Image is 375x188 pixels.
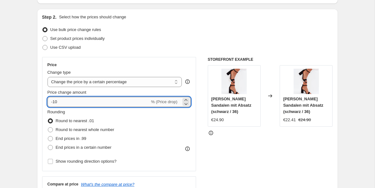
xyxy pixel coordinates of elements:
[298,117,311,123] strike: €24.90
[294,69,319,94] img: custom1000x1500_1086447_80x.jpg
[56,159,117,164] span: Show rounding direction options?
[208,57,333,62] h6: STOREFRONT EXAMPLE
[48,97,150,107] input: -15
[48,62,57,67] h3: Price
[283,97,323,114] span: [PERSON_NAME] Sandalen mit Absatz (schwarz / 36)
[50,36,105,41] span: Set product prices individually
[48,182,79,187] h3: Compare at price
[211,117,224,123] div: €24.90
[50,45,81,50] span: Use CSV upload
[81,182,135,187] button: What's the compare at price?
[151,99,177,104] span: % (Price drop)
[283,117,296,123] div: €22.41
[48,110,65,114] span: Rounding
[221,69,247,94] img: custom1000x1500_1086447_80x.jpg
[59,14,126,20] p: Select how the prices should change
[56,127,114,132] span: Round to nearest whole number
[56,145,111,150] span: End prices in a certain number
[184,78,191,85] div: help
[48,70,71,75] span: Change type
[56,118,94,123] span: Round to nearest .01
[42,14,57,20] h2: Step 2.
[211,97,251,114] span: [PERSON_NAME] Sandalen mit Absatz (schwarz / 36)
[48,90,86,95] span: Price change amount
[56,136,86,141] span: End prices in .99
[50,27,101,32] span: Use bulk price change rules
